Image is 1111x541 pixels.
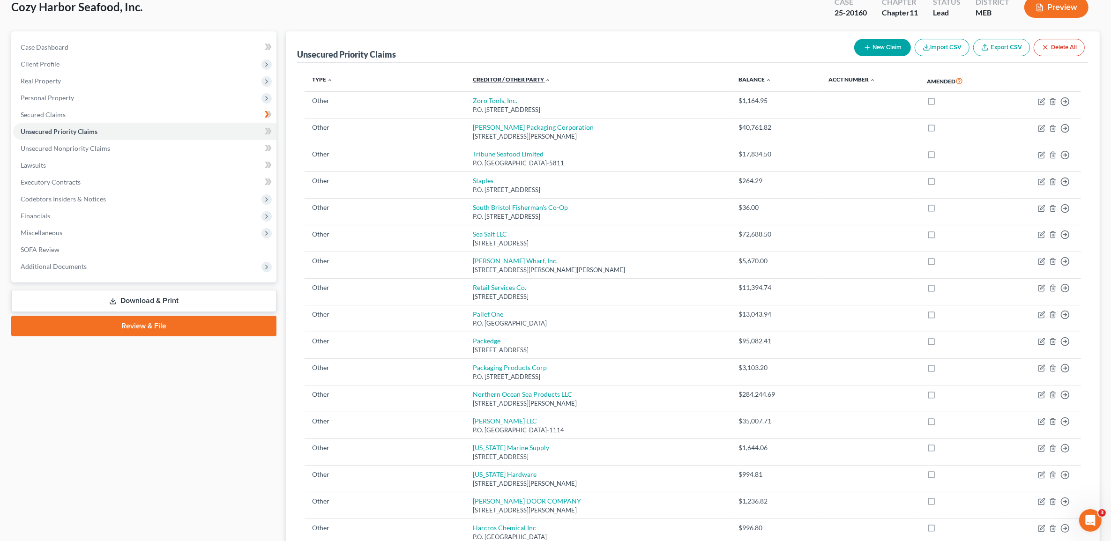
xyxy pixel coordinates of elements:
[976,7,1009,18] div: MEB
[312,203,458,212] div: Other
[21,43,68,51] span: Case Dashboard
[13,241,276,258] a: SOFA Review
[1034,39,1085,56] button: Delete All
[473,479,723,488] div: [STREET_ADDRESS][PERSON_NAME]
[473,185,723,194] div: P.O. [STREET_ADDRESS]
[835,7,867,18] div: 25-20160
[21,111,66,119] span: Secured Claims
[21,245,60,253] span: SOFA Review
[738,230,813,239] div: $72,688.50
[738,497,813,506] div: $1,236.82
[312,523,458,533] div: Other
[21,212,50,220] span: Financials
[738,76,771,83] a: Balance expand_less
[21,127,97,135] span: Unsecured Priority Claims
[473,203,568,211] a: South Bristol Fisherman's Co-Op
[473,497,581,505] a: [PERSON_NAME] DOOR COMPANY
[828,76,875,83] a: Acct Number expand_less
[312,176,458,185] div: Other
[312,416,458,426] div: Other
[312,230,458,239] div: Other
[312,76,333,83] a: Type expand_less
[473,399,723,408] div: [STREET_ADDRESS][PERSON_NAME]
[11,290,276,312] a: Download & Print
[473,283,526,291] a: Retail Services Co.
[21,229,62,237] span: Miscellaneous
[738,149,813,159] div: $17,834.50
[473,319,723,328] div: P.O. [GEOGRAPHIC_DATA]
[473,390,572,398] a: Northern Ocean Sea Products LLC
[473,506,723,515] div: [STREET_ADDRESS][PERSON_NAME]
[13,123,276,140] a: Unsecured Priority Claims
[312,256,458,266] div: Other
[738,310,813,319] div: $13,043.94
[738,523,813,533] div: $996.80
[738,283,813,292] div: $11,394.74
[312,390,458,399] div: Other
[738,96,813,105] div: $1,164.95
[312,443,458,452] div: Other
[473,212,723,221] div: P.O. [STREET_ADDRESS]
[473,470,537,478] a: [US_STATE] Hardware
[870,77,875,83] i: expand_less
[21,178,81,186] span: Executory Contracts
[473,159,723,168] div: P.O. [GEOGRAPHIC_DATA]-5811
[854,39,911,56] button: New Claim
[473,452,723,461] div: [STREET_ADDRESS]
[312,310,458,319] div: Other
[473,76,551,83] a: Creditor / Other Party expand_less
[13,39,276,56] a: Case Dashboard
[473,337,500,345] a: Packedge
[915,39,969,56] button: Import CSV
[910,8,918,17] span: 11
[473,230,507,238] a: Sea Salt LLC
[312,96,458,105] div: Other
[473,105,723,114] div: P.O. [STREET_ADDRESS]
[738,203,813,212] div: $36.00
[738,443,813,452] div: $1,644.06
[13,140,276,157] a: Unsecured Nonpriority Claims
[738,123,813,132] div: $40,761.82
[312,149,458,159] div: Other
[13,157,276,174] a: Lawsuits
[473,524,536,532] a: Harcros Chemical Inc
[766,77,771,83] i: expand_less
[21,144,110,152] span: Unsecured Nonpriority Claims
[473,292,723,301] div: [STREET_ADDRESS]
[11,316,276,336] a: Review & File
[312,283,458,292] div: Other
[473,177,493,185] a: Staples
[473,96,517,104] a: Zoro Tools, Inc.
[473,266,723,274] div: [STREET_ADDRESS][PERSON_NAME][PERSON_NAME]
[473,257,558,265] a: [PERSON_NAME] Wharf, Inc.
[738,363,813,372] div: $3,103.20
[738,416,813,426] div: $35,007.71
[473,346,723,355] div: [STREET_ADDRESS]
[21,60,60,68] span: Client Profile
[312,497,458,506] div: Other
[21,77,61,85] span: Real Property
[312,123,458,132] div: Other
[13,174,276,191] a: Executory Contracts
[473,372,723,381] div: P.O. [STREET_ADDRESS]
[473,132,723,141] div: [STREET_ADDRESS][PERSON_NAME]
[21,195,106,203] span: Codebtors Insiders & Notices
[738,256,813,266] div: $5,670.00
[473,444,549,452] a: [US_STATE] Marine Supply
[738,176,813,185] div: $264.29
[933,7,961,18] div: Lead
[473,310,503,318] a: Pallet One
[1079,509,1102,532] iframe: Intercom live chat
[312,363,458,372] div: Other
[21,161,46,169] span: Lawsuits
[21,262,87,270] span: Additional Documents
[312,470,458,479] div: Other
[738,470,813,479] div: $994.81
[312,336,458,346] div: Other
[738,336,813,346] div: $95,082.41
[473,363,547,371] a: Packaging Products Corp
[545,77,551,83] i: expand_less
[919,70,1000,92] th: Amended
[1098,509,1106,517] span: 3
[13,106,276,123] a: Secured Claims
